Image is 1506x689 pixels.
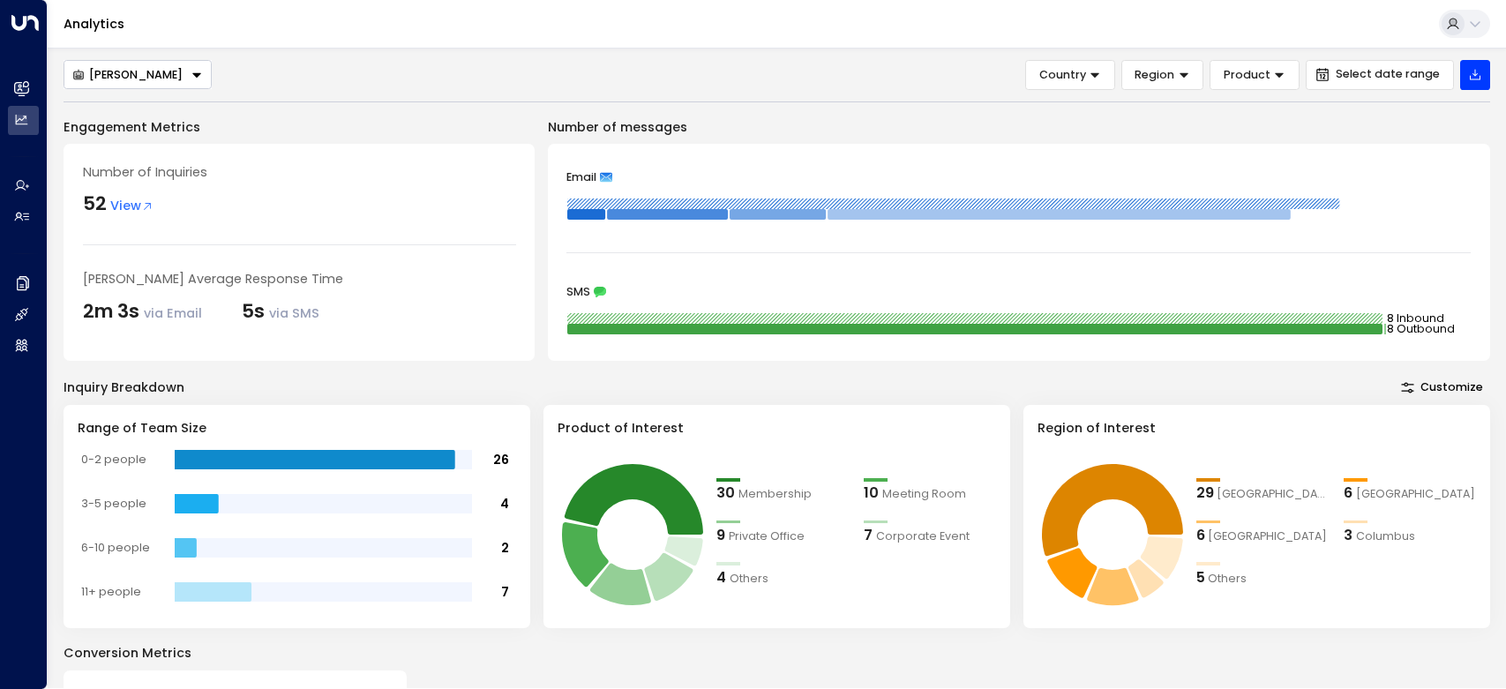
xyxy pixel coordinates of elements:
[1196,525,1205,546] div: 6
[1344,483,1352,504] div: 6
[1387,311,1444,326] tspan: 8 Inbound
[64,60,212,89] div: Button group with a nested menu
[1224,67,1270,83] span: Product
[1196,567,1329,588] div: 5Others
[83,163,516,183] div: Number of Inquiries
[1208,571,1247,588] span: Others
[1217,486,1328,503] span: Chicago
[1356,486,1475,503] span: Minneapolis
[1121,60,1203,90] button: Region
[1344,483,1476,504] div: 6Minneapolis
[864,483,879,504] div: 10
[64,118,535,138] p: Engagement Metrics
[1306,60,1454,90] button: Select date range
[64,378,184,398] div: Inquiry Breakdown
[1394,377,1490,399] button: Customize
[864,525,996,546] div: 7Corporate Event
[548,118,1490,138] p: Number of messages
[1196,483,1214,504] div: 29
[1344,525,1476,546] div: 3Columbus
[81,585,141,600] tspan: 11+ people
[1196,483,1329,504] div: 29Chicago
[1336,68,1440,80] span: Select date range
[1344,525,1352,546] div: 3
[83,270,516,289] div: [PERSON_NAME] Average Response Time
[110,197,154,216] span: View
[83,190,107,218] div: 52
[501,583,509,601] tspan: 7
[716,567,849,588] div: 4Others
[730,571,768,588] span: Others
[83,297,202,326] div: 2m 3s
[716,567,726,588] div: 4
[78,419,516,438] h3: Range of Team Size
[716,525,725,546] div: 9
[1196,567,1205,588] div: 5
[81,497,146,512] tspan: 3-5 people
[716,483,735,504] div: 30
[864,483,996,504] div: 10Meeting Room
[1135,67,1174,83] span: Region
[729,528,805,545] span: Private Office
[1208,528,1327,545] span: Dallas
[269,304,319,322] span: via SMS
[864,525,873,546] div: 7
[716,525,849,546] div: 9Private Office
[1196,525,1329,546] div: 6Dallas
[566,171,596,183] span: Email
[64,15,124,33] a: Analytics
[882,486,966,503] span: Meeting Room
[1039,67,1086,83] span: Country
[1025,60,1114,90] button: Country
[64,60,212,89] button: [PERSON_NAME]
[501,539,509,557] tspan: 2
[144,304,202,322] span: via Email
[64,644,1490,663] p: Conversion Metrics
[242,297,319,326] div: 5s
[1038,419,1476,438] h3: Region of Interest
[1356,528,1415,545] span: Columbus
[493,451,509,468] tspan: 26
[558,419,996,438] h3: Product of Interest
[1210,60,1299,90] button: Product
[876,528,970,545] span: Corporate Event
[738,486,812,503] span: Membership
[81,453,146,468] tspan: 0-2 people
[1387,322,1455,337] tspan: 8 Outbound
[500,495,509,513] tspan: 4
[72,68,183,82] div: [PERSON_NAME]
[716,483,849,504] div: 30Membership
[81,541,150,556] tspan: 6-10 people
[566,286,1471,298] div: SMS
